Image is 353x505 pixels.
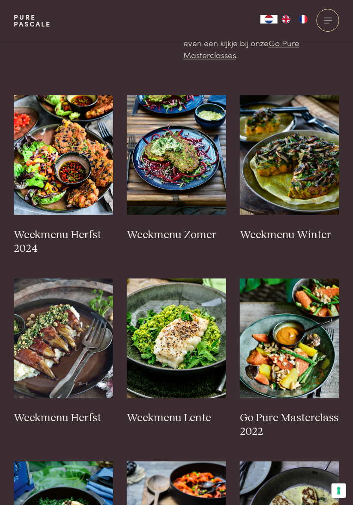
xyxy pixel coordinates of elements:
a: Weekmenu Zomer Weekmenu Zomer [127,95,226,242]
h3: Weekmenu Winter [240,229,339,242]
ul: Language list [278,15,312,24]
h3: Weekmenu Zomer [127,229,226,242]
a: PurePascale [14,14,51,27]
a: Go Pure Masterclass 2022 Go Pure Masterclass 2022 [240,279,339,440]
div: Language [260,15,278,24]
a: Go Pure Masterclasses [183,37,299,61]
a: Weekmenu Herfst 2024 Weekmenu Herfst 2024 [14,95,113,256]
h3: Weekmenu Lente [127,412,226,425]
h3: Weekmenu Herfst [14,412,113,425]
h3: Weekmenu Herfst 2024 [14,229,113,256]
img: Weekmenu Lente [127,279,226,399]
a: Weekmenu Winter Weekmenu Winter [240,95,339,242]
a: FR [295,15,312,24]
a: EN [278,15,295,24]
a: NL [260,15,278,24]
img: Weekmenu Winter [240,95,339,215]
img: Weekmenu Herfst [14,279,113,399]
img: Weekmenu Herfst 2024 [14,95,113,215]
img: Weekmenu Zomer [127,95,226,215]
button: Uw voorkeuren voor toestemming voor trackingtechnologieën [332,484,346,498]
h3: Go Pure Masterclass 2022 [240,412,339,439]
img: Go Pure Masterclass 2022 [240,279,339,399]
a: Weekmenu Lente Weekmenu Lente [127,279,226,426]
aside: Language selected: Nederlands [260,15,312,24]
a: Weekmenu Herfst Weekmenu Herfst [14,279,113,426]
